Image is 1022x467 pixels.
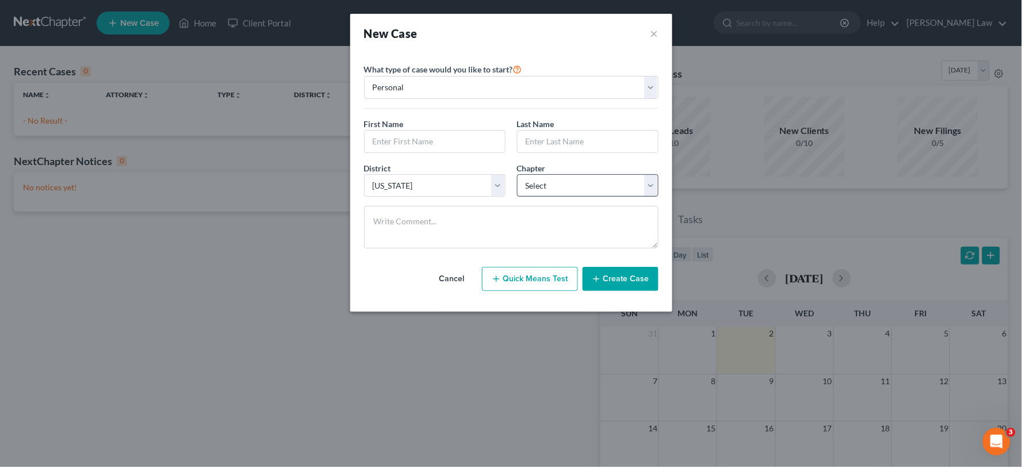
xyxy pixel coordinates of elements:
button: Create Case [583,267,659,291]
span: First Name [364,119,404,129]
span: District [364,163,391,173]
input: Enter First Name [365,131,505,152]
label: What type of case would you like to start? [364,62,522,76]
button: Cancel [427,267,477,290]
span: 3 [1006,428,1016,437]
iframe: Intercom live chat [983,428,1010,455]
input: Enter Last Name [518,131,658,152]
button: × [650,25,659,41]
strong: New Case [364,26,418,40]
button: Quick Means Test [482,267,578,291]
span: Last Name [517,119,554,129]
span: Chapter [517,163,546,173]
